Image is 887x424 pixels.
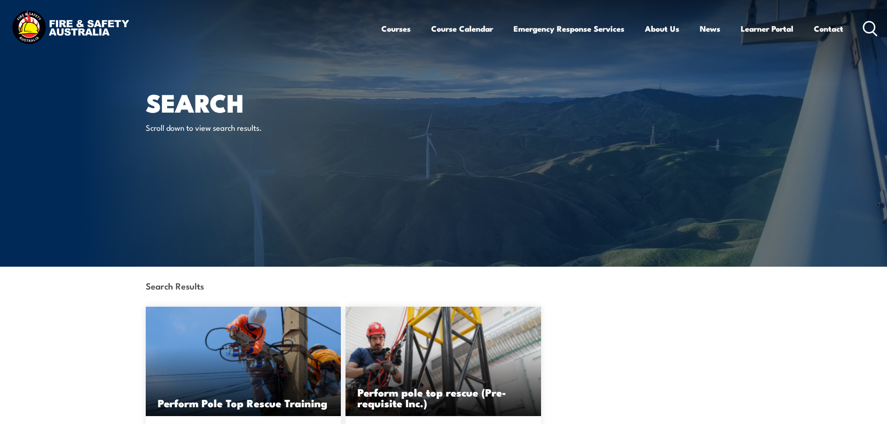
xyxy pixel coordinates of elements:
[700,16,720,41] a: News
[514,16,624,41] a: Emergency Response Services
[158,397,329,408] h3: Perform Pole Top Rescue Training
[431,16,493,41] a: Course Calendar
[146,307,341,416] img: Perform Pole Top Rescue course
[741,16,793,41] a: Learner Portal
[146,122,316,133] p: Scroll down to view search results.
[146,307,341,416] a: Perform Pole Top Rescue Training
[381,16,411,41] a: Courses
[814,16,843,41] a: Contact
[345,307,541,416] img: Perform pole top rescue (Pre-requisite Inc.)
[358,387,529,408] h3: Perform pole top rescue (Pre-requisite Inc.)
[146,91,376,113] h1: Search
[146,279,204,292] strong: Search Results
[645,16,679,41] a: About Us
